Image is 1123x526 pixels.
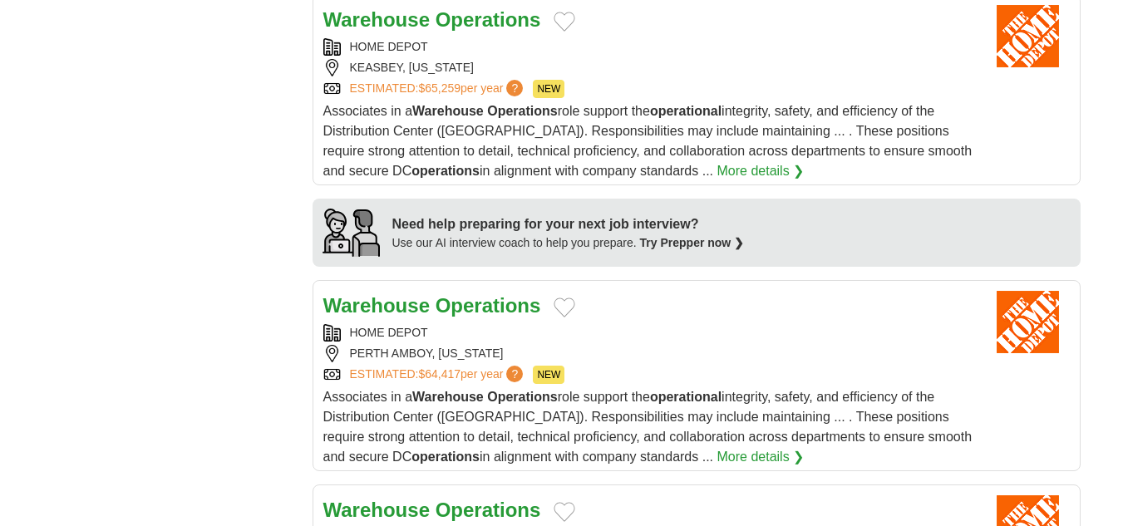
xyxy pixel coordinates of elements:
[436,294,541,317] strong: Operations
[323,390,973,464] span: Associates in a role support the integrity, safety, and efficiency of the Distribution Center ([G...
[533,80,564,98] span: NEW
[436,499,541,521] strong: Operations
[350,40,428,53] a: HOME DEPOT
[412,104,484,118] strong: Warehouse
[487,104,557,118] strong: Operations
[640,236,745,249] a: Try Prepper now ❯
[554,297,575,317] button: Add to favorite jobs
[350,366,527,384] a: ESTIMATED:$64,417per year?
[323,104,973,178] span: Associates in a role support the integrity, safety, and efficiency of the Distribution Center ([G...
[323,345,973,362] div: PERTH AMBOY, [US_STATE]
[323,499,541,521] a: Warehouse Operations
[650,104,722,118] strong: operational
[533,366,564,384] span: NEW
[717,447,805,467] a: More details ❯
[554,502,575,522] button: Add to favorite jobs
[987,5,1070,67] img: Home Depot logo
[554,12,575,32] button: Add to favorite jobs
[412,390,484,404] strong: Warehouse
[350,80,527,98] a: ESTIMATED:$65,259per year?
[487,390,557,404] strong: Operations
[323,59,973,76] div: KEASBEY, [US_STATE]
[350,326,428,339] a: HOME DEPOT
[506,80,523,96] span: ?
[418,81,461,95] span: $65,259
[411,164,480,178] strong: operations
[436,8,541,31] strong: Operations
[323,294,430,317] strong: Warehouse
[650,390,722,404] strong: operational
[506,366,523,382] span: ?
[392,234,745,252] div: Use our AI interview coach to help you prepare.
[717,161,805,181] a: More details ❯
[411,450,480,464] strong: operations
[323,499,430,521] strong: Warehouse
[323,8,541,31] a: Warehouse Operations
[323,8,430,31] strong: Warehouse
[987,291,1070,353] img: Home Depot logo
[323,294,541,317] a: Warehouse Operations
[418,367,461,381] span: $64,417
[392,214,745,234] div: Need help preparing for your next job interview?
